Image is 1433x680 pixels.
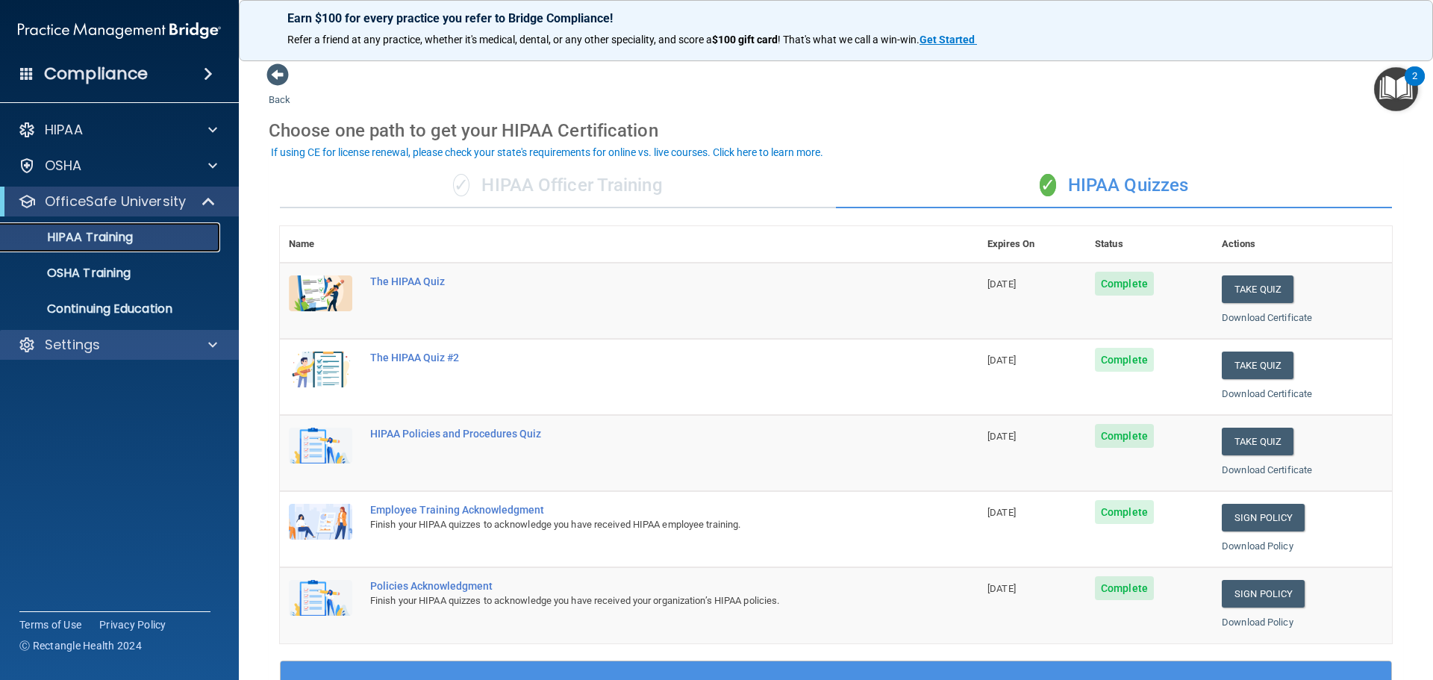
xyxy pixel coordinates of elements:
button: Open Resource Center, 2 new notifications [1374,67,1418,111]
span: Ⓒ Rectangle Health 2024 [19,638,142,653]
span: Complete [1095,348,1154,372]
p: OSHA Training [10,266,131,281]
span: [DATE] [987,583,1016,594]
div: HIPAA Policies and Procedures Quiz [370,428,904,440]
div: If using CE for license renewal, please check your state's requirements for online vs. live cours... [271,147,823,157]
a: OSHA [18,157,217,175]
span: [DATE] [987,507,1016,518]
div: HIPAA Officer Training [280,163,836,208]
span: [DATE] [987,355,1016,366]
span: Complete [1095,576,1154,600]
button: Take Quiz [1222,275,1293,303]
div: Policies Acknowledgment [370,580,904,592]
div: The HIPAA Quiz [370,275,904,287]
a: Get Started [920,34,977,46]
div: Employee Training Acknowledgment [370,504,904,516]
p: Continuing Education [10,302,213,316]
button: Take Quiz [1222,352,1293,379]
span: Complete [1095,272,1154,296]
p: OSHA [45,157,82,175]
div: The HIPAA Quiz #2 [370,352,904,364]
a: Download Certificate [1222,312,1312,323]
button: Take Quiz [1222,428,1293,455]
h4: Compliance [44,63,148,84]
div: 2 [1412,76,1417,96]
div: Finish your HIPAA quizzes to acknowledge you have received HIPAA employee training. [370,516,904,534]
a: Privacy Policy [99,617,166,632]
p: OfficeSafe University [45,193,186,210]
th: Expires On [978,226,1086,263]
a: Download Policy [1222,617,1293,628]
a: Settings [18,336,217,354]
th: Actions [1213,226,1392,263]
span: Complete [1095,500,1154,524]
span: ! That's what we call a win-win. [778,34,920,46]
strong: $100 gift card [712,34,778,46]
a: Terms of Use [19,617,81,632]
span: Complete [1095,424,1154,448]
button: If using CE for license renewal, please check your state's requirements for online vs. live cours... [269,145,825,160]
th: Status [1086,226,1213,263]
th: Name [280,226,361,263]
div: Finish your HIPAA quizzes to acknowledge you have received your organization’s HIPAA policies. [370,592,904,610]
p: HIPAA Training [10,230,133,245]
a: OfficeSafe University [18,193,216,210]
a: Download Policy [1222,540,1293,552]
a: Sign Policy [1222,504,1305,531]
p: HIPAA [45,121,83,139]
a: Download Certificate [1222,464,1312,475]
div: HIPAA Quizzes [836,163,1392,208]
span: [DATE] [987,431,1016,442]
a: Sign Policy [1222,580,1305,608]
span: ✓ [453,174,469,196]
a: HIPAA [18,121,217,139]
span: Refer a friend at any practice, whether it's medical, dental, or any other speciality, and score a [287,34,712,46]
p: Earn $100 for every practice you refer to Bridge Compliance! [287,11,1384,25]
strong: Get Started [920,34,975,46]
span: ✓ [1040,174,1056,196]
span: [DATE] [987,278,1016,290]
p: Settings [45,336,100,354]
a: Download Certificate [1222,388,1312,399]
img: PMB logo [18,16,221,46]
div: Choose one path to get your HIPAA Certification [269,109,1403,152]
a: Back [269,76,290,105]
